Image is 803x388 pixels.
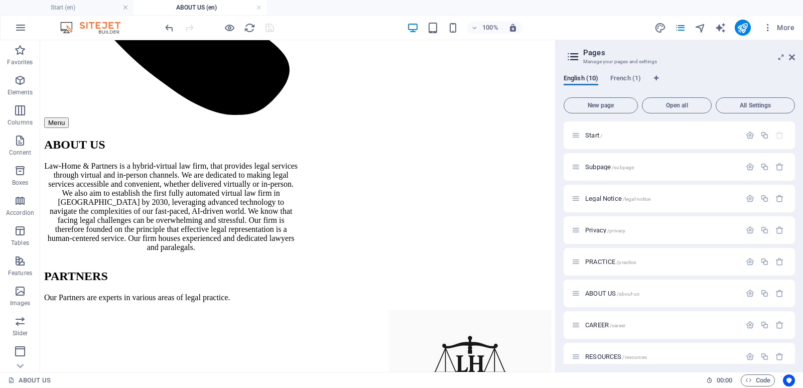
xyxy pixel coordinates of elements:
[646,102,707,108] span: Open all
[654,22,666,34] button: design
[582,195,741,202] div: Legal Notice/legal-notice
[244,22,255,34] i: Reload page
[717,374,732,386] span: 00 00
[760,257,769,266] div: Duplicate
[760,321,769,329] div: Duplicate
[8,269,32,277] p: Features
[508,23,517,32] i: On resize automatically adjust zoom level to fit chosen device.
[695,22,707,34] button: navigator
[223,22,235,34] button: Click here to leave preview mode and continue editing
[583,57,775,66] h3: Manage your pages and settings
[13,329,28,337] p: Slider
[585,290,639,297] span: ABOUT US
[58,22,133,34] img: Editor Logo
[163,22,175,34] button: undo
[623,196,651,202] span: /legal-notice
[10,299,31,307] p: Images
[564,97,638,113] button: New page
[775,226,784,234] div: Remove
[745,374,770,386] span: Code
[675,22,687,34] button: pages
[775,289,784,298] div: Remove
[741,374,775,386] button: Code
[763,23,794,33] span: More
[760,226,769,234] div: Duplicate
[610,323,625,328] span: /career
[775,131,784,140] div: The startpage cannot be deleted
[582,164,741,170] div: Subpage/subpage
[759,20,798,36] button: More
[775,321,784,329] div: Remove
[564,72,598,86] span: English (10)
[695,22,706,34] i: Navigator
[564,74,795,93] div: Language Tabs
[467,22,503,34] button: 100%
[585,321,625,329] span: Click to open page
[724,376,725,384] span: :
[715,22,727,34] button: text_generator
[11,239,29,247] p: Tables
[583,48,795,57] h2: Pages
[612,165,634,170] span: /subpage
[582,322,741,328] div: CAREER/career
[582,132,741,139] div: Start/
[7,58,33,66] p: Favorites
[746,194,754,203] div: Settings
[760,194,769,203] div: Duplicate
[760,289,769,298] div: Duplicate
[582,258,741,265] div: PRACTICE/practice
[675,22,686,34] i: Pages (Ctrl+Alt+S)
[775,163,784,171] div: Remove
[133,2,267,13] h4: ABOUT US (en)
[582,290,741,297] div: ABOUT US/about-us
[585,258,636,266] span: PRACTICE
[482,22,498,34] h6: 100%
[8,118,33,126] p: Columns
[582,227,741,233] div: Privacy/privacy
[617,291,639,297] span: /about-us
[164,22,175,34] i: Undo: Edit headline (Ctrl+Z)
[12,179,29,187] p: Boxes
[585,353,647,360] span: Click to open page
[746,257,754,266] div: Settings
[775,352,784,361] div: Remove
[622,354,646,360] span: /resources
[775,257,784,266] div: Remove
[582,353,741,360] div: RESOURCES/resources
[585,132,602,139] span: Click to open page
[783,374,795,386] button: Usercentrics
[715,22,726,34] i: AI Writer
[654,22,666,34] i: Design (Ctrl+Alt+Y)
[746,163,754,171] div: Settings
[720,102,790,108] span: All Settings
[8,374,51,386] a: Click to cancel selection. Double-click to open Pages
[568,102,633,108] span: New page
[735,20,751,36] button: publish
[585,226,625,234] span: Click to open page
[746,321,754,329] div: Settings
[746,352,754,361] div: Settings
[10,359,30,367] p: Header
[716,97,795,113] button: All Settings
[8,88,33,96] p: Elements
[585,195,650,202] span: Click to open page
[6,209,34,217] p: Accordion
[243,22,255,34] button: reload
[775,194,784,203] div: Remove
[600,133,602,139] span: /
[746,289,754,298] div: Settings
[9,149,31,157] p: Content
[760,131,769,140] div: Duplicate
[642,97,712,113] button: Open all
[616,260,636,265] span: /practice
[737,22,748,34] i: Publish
[607,228,625,233] span: /privacy
[760,163,769,171] div: Duplicate
[746,226,754,234] div: Settings
[610,72,641,86] span: French (1)
[706,374,733,386] h6: Session time
[746,131,754,140] div: Settings
[760,352,769,361] div: Duplicate
[585,163,634,171] span: Click to open page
